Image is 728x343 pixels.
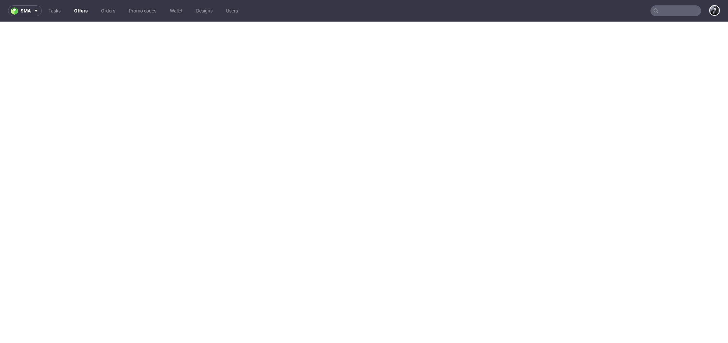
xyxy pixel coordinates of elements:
[44,5,65,16] a: Tasks
[222,5,242,16] a: Users
[710,6,719,15] img: Philippe Dubuy
[70,5,92,16] a: Offers
[97,5,119,16] a: Orders
[21,8,31,13] span: sma
[192,5,217,16] a: Designs
[125,5,160,16] a: Promo codes
[166,5,187,16] a: Wallet
[11,7,21,15] img: logo
[8,5,42,16] button: sma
